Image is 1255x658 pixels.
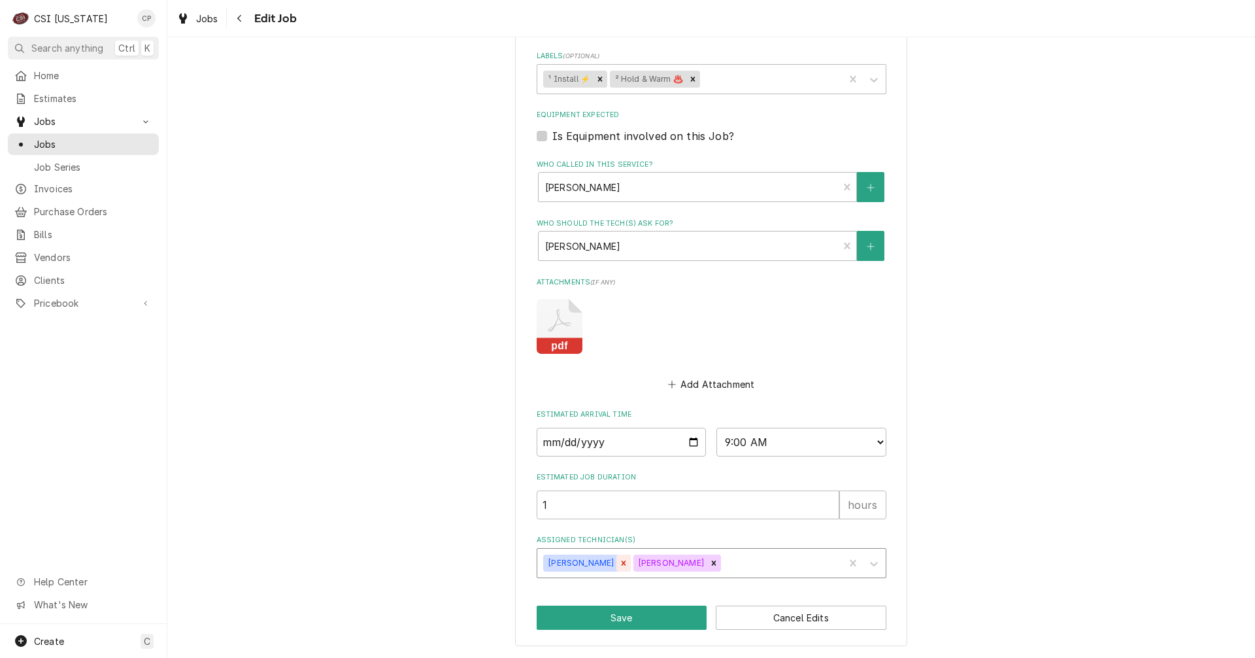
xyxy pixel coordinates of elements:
span: Search anything [31,41,103,55]
select: Time Select [716,428,886,457]
div: Remove Jeff Kuehl [707,555,721,572]
span: Jobs [34,137,152,151]
button: Cancel Edits [716,606,886,630]
div: Labels [537,51,886,94]
a: Go to Jobs [8,111,159,132]
label: Estimated Job Duration [537,472,886,483]
div: CP [137,9,156,27]
div: CSI [US_STATE] [34,12,108,26]
span: Job Series [34,160,152,174]
div: Remove Craig Pierce [616,555,631,572]
label: Assigned Technician(s) [537,535,886,545]
label: Equipment Expected [537,110,886,120]
a: Go to What's New [8,594,159,615]
span: Edit Job [250,10,297,27]
span: Jobs [196,12,218,26]
svg: Create New Contact [867,242,875,251]
span: ( optional ) [563,52,599,60]
div: Craig Pierce's Avatar [137,9,156,27]
span: Bills [34,228,152,241]
span: Estimates [34,92,152,105]
div: [PERSON_NAME] [633,555,707,572]
span: Vendors [34,251,152,264]
a: Invoices [8,178,159,199]
a: Jobs [171,8,224,29]
div: Button Group Row [537,606,886,630]
div: Assigned Technician(s) [537,535,886,578]
div: CSI Kentucky's Avatar [12,9,30,27]
span: Purchase Orders [34,205,152,218]
button: Save [537,606,707,630]
div: C [12,9,30,27]
div: hours [839,491,886,519]
span: K [144,41,150,55]
div: Equipment Expected [537,110,886,143]
div: Remove ² Hold & Warm ♨️ [686,71,700,88]
label: Who should the tech(s) ask for? [537,218,886,229]
button: Create New Contact [857,172,884,202]
div: Estimated Arrival Time [537,409,886,456]
button: Create New Contact [857,231,884,261]
button: Search anythingCtrlK [8,37,159,60]
div: Attachments [537,277,886,394]
span: ( if any ) [590,279,615,286]
a: Jobs [8,133,159,155]
span: Create [34,636,64,647]
svg: Create New Contact [867,183,875,192]
a: Go to Help Center [8,571,159,593]
label: Who called in this service? [537,160,886,170]
button: Add Attachment [665,375,757,394]
span: Clients [34,273,152,287]
a: Bills [8,224,159,245]
span: What's New [34,598,151,612]
div: Who should the tech(s) ask for? [537,218,886,261]
label: Estimated Arrival Time [537,409,886,420]
span: Help Center [34,575,151,589]
a: Home [8,65,159,86]
a: Job Series [8,156,159,178]
span: C [144,634,150,648]
div: [PERSON_NAME] [543,555,616,572]
span: Pricebook [34,296,133,310]
div: Who called in this service? [537,160,886,202]
a: Go to Pricebook [8,292,159,314]
span: Ctrl [118,41,135,55]
input: Date [537,428,707,457]
div: ¹ Install ⚡️ [543,71,593,88]
div: Estimated Job Duration [537,472,886,519]
span: Jobs [34,114,133,128]
span: Invoices [34,182,152,196]
label: Is Equipment involved on this Job? [552,128,734,144]
div: Remove ¹ Install ⚡️ [593,71,607,88]
label: Labels [537,51,886,61]
div: Button Group [537,606,886,630]
button: Navigate back [229,8,250,29]
div: ² Hold & Warm ♨️ [610,71,686,88]
a: Purchase Orders [8,201,159,222]
button: pdf [537,299,582,354]
a: Vendors [8,247,159,268]
label: Attachments [537,277,886,288]
a: Estimates [8,88,159,109]
span: Home [34,69,152,82]
a: Clients [8,269,159,291]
